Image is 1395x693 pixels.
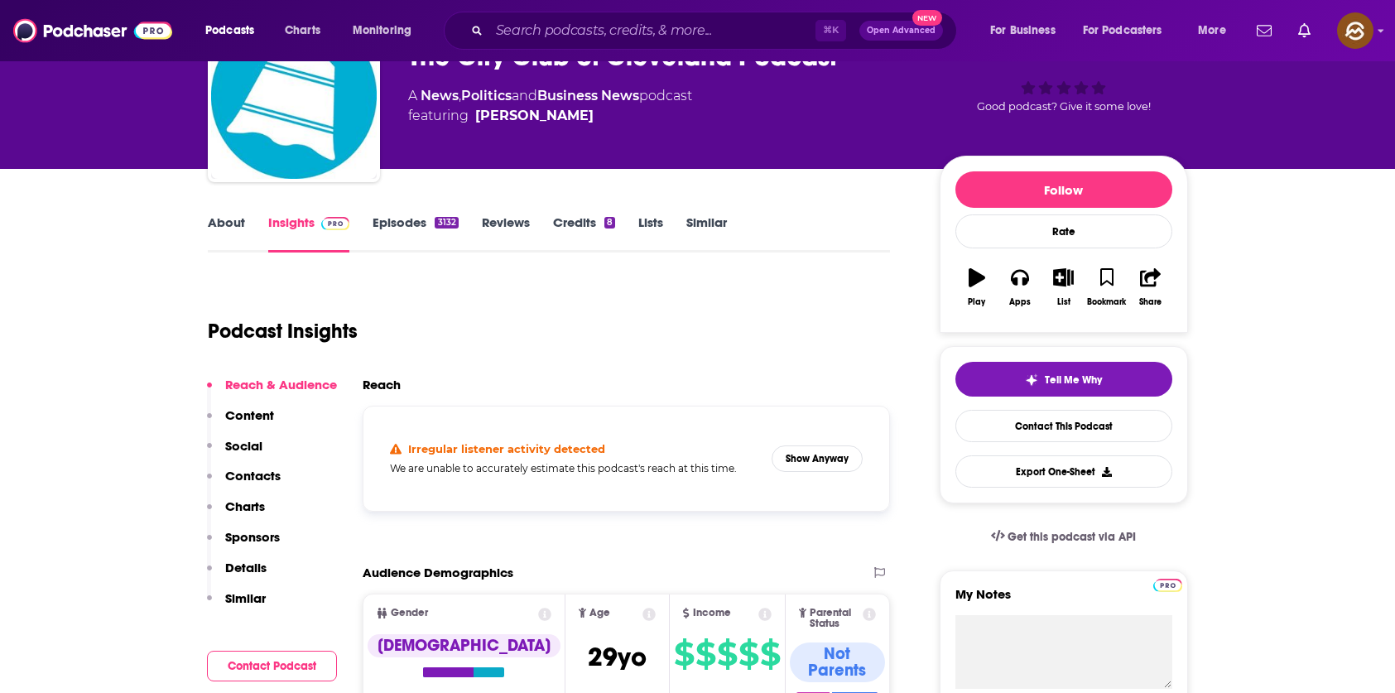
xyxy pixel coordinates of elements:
[390,462,759,474] h5: We are unable to accurately estimate this podcast's reach at this time.
[208,214,245,253] a: About
[867,26,936,35] span: Open Advanced
[285,19,320,42] span: Charts
[207,590,266,621] button: Similar
[207,377,337,407] button: Reach & Audience
[674,641,694,667] span: $
[1153,576,1182,592] a: Pro website
[207,498,265,529] button: Charts
[1057,297,1070,307] div: List
[1085,257,1128,317] button: Bookmark
[482,214,530,253] a: Reviews
[553,214,615,253] a: Credits8
[225,468,281,484] p: Contacts
[1337,12,1373,49] button: Show profile menu
[225,560,267,575] p: Details
[512,88,537,103] span: and
[1087,297,1126,307] div: Bookmark
[225,498,265,514] p: Charts
[738,641,758,667] span: $
[421,88,459,103] a: News
[1139,297,1162,307] div: Share
[979,17,1076,44] button: open menu
[194,17,276,44] button: open menu
[955,171,1172,208] button: Follow
[772,445,863,472] button: Show Anyway
[955,586,1172,615] label: My Notes
[990,19,1056,42] span: For Business
[13,15,172,46] img: Podchaser - Follow, Share and Rate Podcasts
[1337,12,1373,49] img: User Profile
[225,590,266,606] p: Similar
[638,214,663,253] a: Lists
[537,88,639,103] a: Business News
[1337,12,1373,49] span: Logged in as hey85204
[1008,530,1136,544] span: Get this podcast via API
[1128,257,1171,317] button: Share
[408,106,692,126] span: featuring
[1083,19,1162,42] span: For Podcasters
[475,106,594,126] a: Tony Ganzer
[225,438,262,454] p: Social
[686,214,727,253] a: Similar
[955,214,1172,248] div: Rate
[1072,17,1186,44] button: open menu
[955,362,1172,397] button: tell me why sparkleTell Me Why
[225,529,280,545] p: Sponsors
[810,608,860,629] span: Parental Status
[461,88,512,103] a: Politics
[368,634,560,657] div: [DEMOGRAPHIC_DATA]
[693,608,731,618] span: Income
[225,407,274,423] p: Content
[363,377,401,392] h2: Reach
[912,10,942,26] span: New
[211,13,377,179] img: The City Club of Cleveland Podcast
[268,214,350,253] a: InsightsPodchaser Pro
[955,410,1172,442] a: Contact This Podcast
[998,257,1041,317] button: Apps
[978,517,1150,557] a: Get this podcast via API
[207,438,262,469] button: Social
[1041,257,1085,317] button: List
[955,455,1172,488] button: Export One-Sheet
[391,608,428,618] span: Gender
[1186,17,1247,44] button: open menu
[588,641,647,673] span: 29 yo
[205,19,254,42] span: Podcasts
[1292,17,1317,45] a: Show notifications dropdown
[208,319,358,344] h1: Podcast Insights
[274,17,330,44] a: Charts
[1009,297,1031,307] div: Apps
[968,297,985,307] div: Play
[225,377,337,392] p: Reach & Audience
[207,651,337,681] button: Contact Podcast
[207,468,281,498] button: Contacts
[695,641,715,667] span: $
[341,17,433,44] button: open menu
[589,608,610,618] span: Age
[435,217,458,229] div: 3132
[489,17,815,44] input: Search podcasts, credits, & more...
[1045,373,1102,387] span: Tell Me Why
[760,641,780,667] span: $
[1198,19,1226,42] span: More
[207,560,267,590] button: Details
[363,565,513,580] h2: Audience Demographics
[1250,17,1278,45] a: Show notifications dropdown
[1153,579,1182,592] img: Podchaser Pro
[955,257,998,317] button: Play
[1025,373,1038,387] img: tell me why sparkle
[353,19,411,42] span: Monitoring
[321,217,350,230] img: Podchaser Pro
[408,442,605,455] h4: Irregular listener activity detected
[977,100,1151,113] span: Good podcast? Give it some love!
[604,217,615,229] div: 8
[459,12,973,50] div: Search podcasts, credits, & more...
[207,529,280,560] button: Sponsors
[717,641,737,667] span: $
[815,20,846,41] span: ⌘ K
[373,214,458,253] a: Episodes3132
[459,88,461,103] span: ,
[859,21,943,41] button: Open AdvancedNew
